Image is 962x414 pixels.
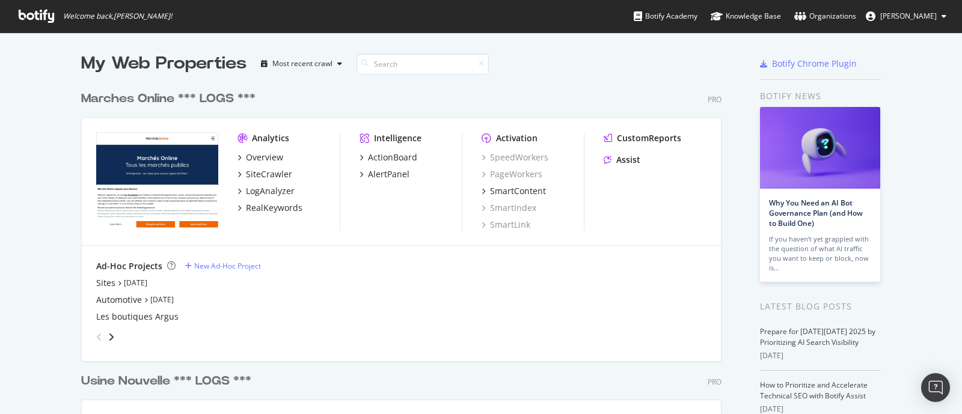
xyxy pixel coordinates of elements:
[185,261,261,271] a: New Ad-Hoc Project
[708,94,721,105] div: Pro
[237,185,295,197] a: LogAnalyzer
[482,168,542,180] a: PageWorkers
[482,219,530,231] a: SmartLink
[96,132,218,230] img: www.marchesonline.com
[96,311,179,323] a: Les boutiques Argus
[769,234,871,273] div: If you haven’t yet grappled with the question of what AI traffic you want to keep or block, now is…
[368,168,409,180] div: AlertPanel
[482,185,546,197] a: SmartContent
[921,373,950,402] div: Open Intercom Messenger
[81,52,247,76] div: My Web Properties
[482,151,548,163] a: SpeedWorkers
[91,327,107,347] div: angle-left
[194,261,261,271] div: New Ad-Hoc Project
[760,300,881,313] div: Latest Blog Posts
[794,10,856,22] div: Organizations
[496,132,538,144] div: Activation
[482,202,536,214] a: SmartIndex
[96,294,142,306] a: Automotive
[604,154,640,166] a: Assist
[237,168,292,180] a: SiteCrawler
[769,198,863,228] a: Why You Need an AI Bot Governance Plan (and How to Build One)
[760,107,880,189] img: Why You Need an AI Bot Governance Plan (and How to Build One)
[357,53,489,75] input: Search
[368,151,417,163] div: ActionBoard
[374,132,421,144] div: Intelligence
[760,90,881,103] div: Botify news
[617,132,681,144] div: CustomReports
[360,168,409,180] a: AlertPanel
[246,202,302,214] div: RealKeywords
[246,185,295,197] div: LogAnalyzer
[711,10,781,22] div: Knowledge Base
[604,132,681,144] a: CustomReports
[96,277,115,289] a: Sites
[760,380,868,401] a: How to Prioritize and Accelerate Technical SEO with Botify Assist
[634,10,697,22] div: Botify Academy
[107,331,115,343] div: angle-right
[772,58,857,70] div: Botify Chrome Plugin
[760,350,881,361] div: [DATE]
[490,185,546,197] div: SmartContent
[252,132,289,144] div: Analytics
[272,60,332,67] div: Most recent crawl
[880,11,937,21] span: Quentin Arnold
[856,7,956,26] button: [PERSON_NAME]
[246,168,292,180] div: SiteCrawler
[237,151,283,163] a: Overview
[760,326,875,347] a: Prepare for [DATE][DATE] 2025 by Prioritizing AI Search Visibility
[708,377,721,387] div: Pro
[360,151,417,163] a: ActionBoard
[616,154,640,166] div: Assist
[256,54,347,73] button: Most recent crawl
[124,278,147,288] a: [DATE]
[760,58,857,70] a: Botify Chrome Plugin
[237,202,302,214] a: RealKeywords
[96,260,162,272] div: Ad-Hoc Projects
[150,294,174,305] a: [DATE]
[63,11,172,21] span: Welcome back, [PERSON_NAME] !
[246,151,283,163] div: Overview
